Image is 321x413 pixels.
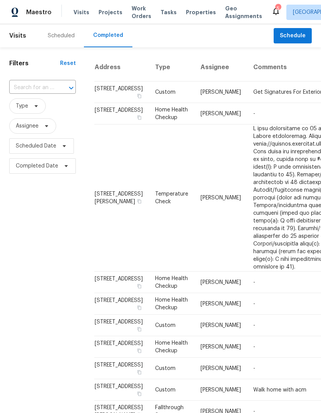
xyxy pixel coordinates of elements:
button: Copy Address [136,347,143,354]
td: Home Health Checkup [149,272,194,293]
button: Copy Address [136,283,143,290]
td: Custom [149,358,194,379]
span: Visits [74,8,89,16]
th: Address [94,53,149,81]
td: [PERSON_NAME] [194,124,247,272]
div: Completed [93,32,123,39]
span: Visits [9,27,26,44]
td: [PERSON_NAME] [194,336,247,358]
span: Maestro [26,8,52,16]
button: Open [66,83,77,93]
div: Scheduled [48,32,75,40]
th: Assignee [194,53,247,81]
td: [STREET_ADDRESS] [94,336,149,358]
td: Home Health Checkup [149,336,194,358]
td: [STREET_ADDRESS] [94,103,149,124]
td: Home Health Checkup [149,293,194,315]
span: Projects [99,8,122,16]
td: [STREET_ADDRESS] [94,358,149,379]
td: Custom [149,81,194,103]
button: Copy Address [136,93,143,100]
button: Copy Address [136,369,143,376]
div: 5 [275,5,281,12]
h1: Filters [9,60,60,67]
span: Work Orders [132,5,151,20]
button: Copy Address [136,198,143,205]
td: [STREET_ADDRESS][PERSON_NAME] [94,124,149,272]
button: Copy Address [136,326,143,333]
span: Scheduled Date [16,142,56,150]
span: Assignee [16,122,38,130]
span: Geo Assignments [225,5,262,20]
td: [PERSON_NAME] [194,358,247,379]
td: [PERSON_NAME] [194,379,247,401]
td: Temperature Check [149,124,194,272]
div: Reset [60,60,76,67]
button: Schedule [274,28,312,44]
td: [PERSON_NAME] [194,272,247,293]
td: [STREET_ADDRESS] [94,379,149,401]
td: [STREET_ADDRESS] [94,293,149,315]
input: Search for an address... [9,82,54,94]
td: Custom [149,315,194,336]
td: Home Health Checkup [149,103,194,124]
td: [PERSON_NAME] [194,315,247,336]
td: [STREET_ADDRESS] [94,81,149,103]
span: Type [16,102,28,110]
td: [STREET_ADDRESS] [94,315,149,336]
span: Properties [186,8,216,16]
button: Copy Address [136,390,143,397]
span: Tasks [160,10,177,15]
td: Custom [149,379,194,401]
th: Type [149,53,194,81]
span: Completed Date [16,162,58,170]
span: Schedule [280,31,306,41]
td: [PERSON_NAME] [194,103,247,124]
button: Copy Address [136,304,143,311]
td: [PERSON_NAME] [194,293,247,315]
button: Copy Address [136,114,143,121]
td: [PERSON_NAME] [194,81,247,103]
td: [STREET_ADDRESS] [94,272,149,293]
